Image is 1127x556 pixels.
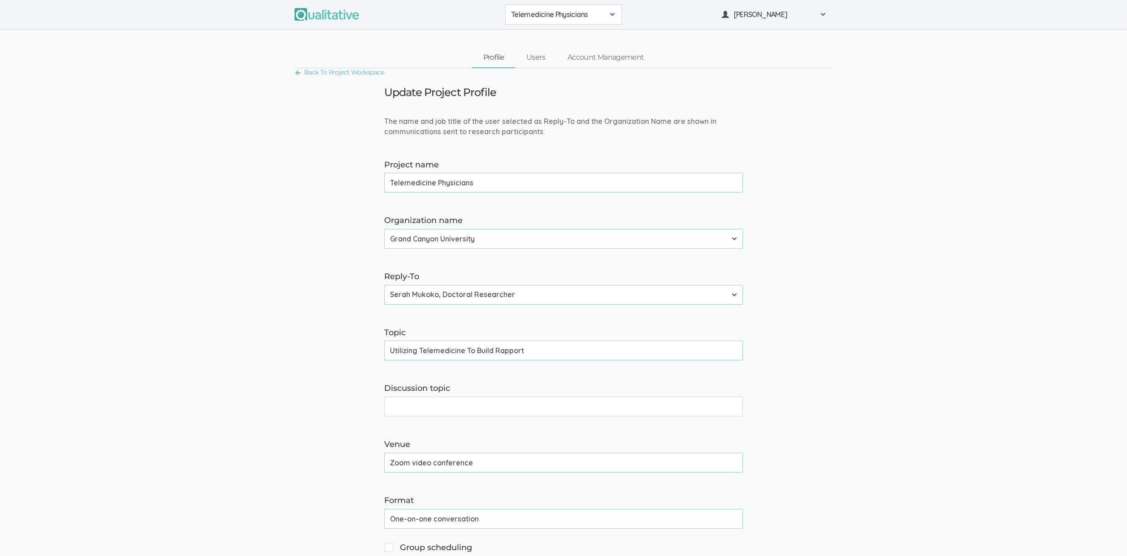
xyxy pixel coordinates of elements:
[472,48,516,67] a: Profile
[384,327,743,339] label: Topic
[384,439,743,451] label: Venue
[295,8,359,21] img: Qualitative
[384,159,743,171] label: Project name
[505,4,622,25] button: Telemedicine Physicians
[377,116,750,137] div: The name and job title of the user selected as Reply-To and the Organization Name are shown in co...
[384,495,743,507] label: Format
[1082,513,1127,556] iframe: Chat Widget
[384,87,496,98] h3: Update Project Profile
[384,271,743,283] label: Reply-To
[384,383,743,394] label: Discussion topic
[295,66,384,79] a: Back To Project Workspace
[716,4,832,25] button: [PERSON_NAME]
[511,9,604,20] span: Telemedicine Physicians
[556,48,655,67] a: Account Management
[515,48,556,67] a: Users
[734,9,815,20] span: [PERSON_NAME]
[384,542,472,554] span: Group scheduling
[384,215,743,227] label: Organization name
